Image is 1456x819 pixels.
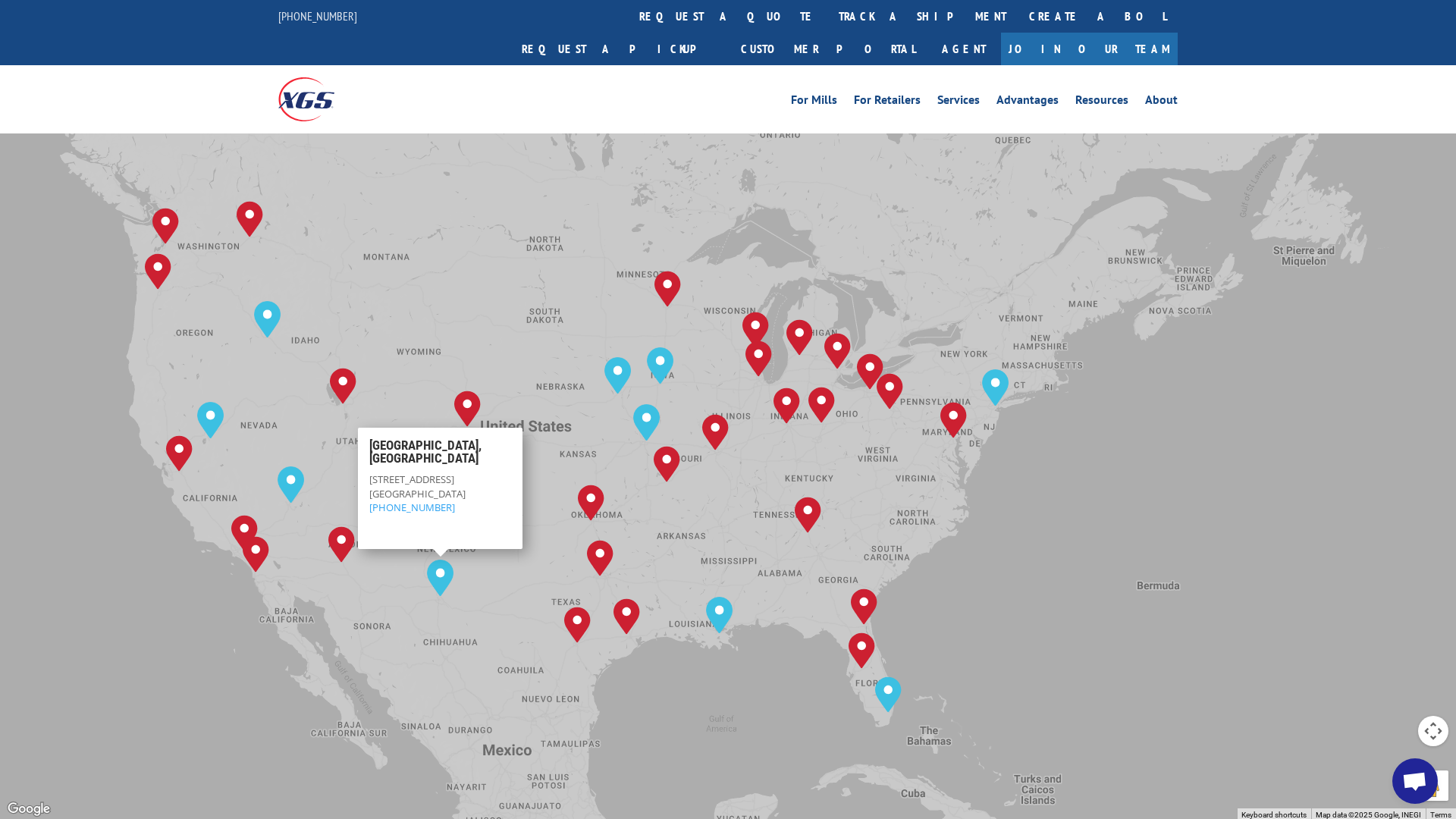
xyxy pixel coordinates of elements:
div: Open chat [1392,758,1438,804]
a: Advantages [996,94,1059,111]
a: Request a pickup [510,33,730,65]
a: For Mills [791,94,837,111]
a: Agent [927,33,1001,65]
a: About [1145,94,1178,111]
a: Join Our Team [1001,33,1178,65]
a: Customer Portal [730,33,927,65]
a: For Retailers [854,94,921,111]
a: Resources [1075,94,1128,111]
a: [PHONE_NUMBER] [278,8,357,24]
a: Services [937,94,980,111]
